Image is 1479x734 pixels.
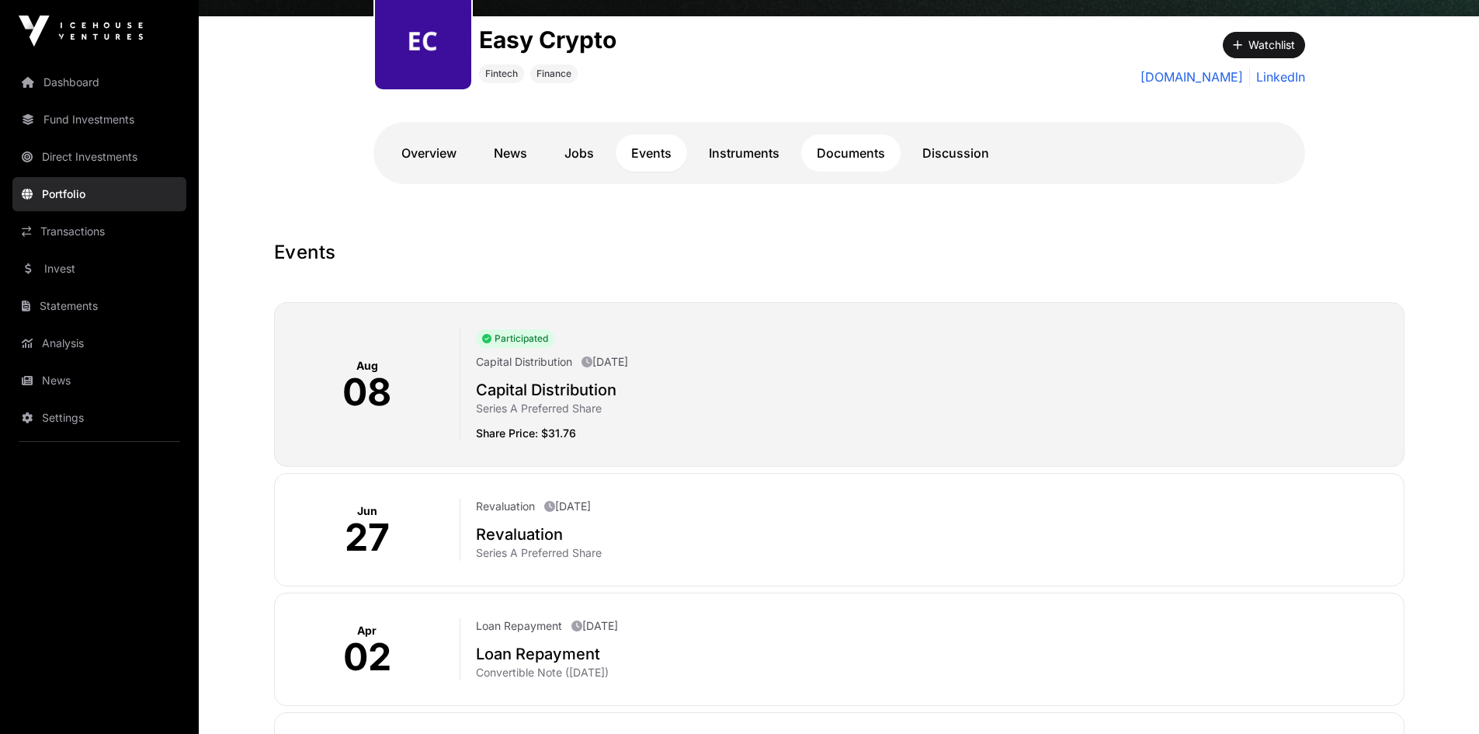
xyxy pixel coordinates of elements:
p: 08 [342,374,391,411]
a: Portfolio [12,177,186,211]
button: Watchlist [1223,32,1305,58]
a: Analysis [12,326,186,360]
p: Revaluation [476,499,535,514]
h2: Capital Distribution [476,379,1390,401]
p: Series A Preferred Share [476,545,1390,561]
a: Fund Investments [12,103,186,137]
a: Discussion [907,134,1005,172]
p: Series A Preferred Share [476,401,1390,416]
a: [DOMAIN_NAME] [1140,68,1243,86]
p: Jun [357,503,377,519]
a: Settings [12,401,186,435]
span: Participated [476,329,554,348]
a: Statements [12,289,186,323]
iframe: Chat Widget [1401,659,1479,734]
p: Share Price: $31.76 [476,426,1390,441]
h1: Easy Crypto [479,26,616,54]
a: Events [616,134,687,172]
img: Icehouse Ventures Logo [19,16,143,47]
h1: Events [274,240,1404,265]
p: [DATE] [582,354,628,370]
p: Apr [357,623,377,638]
a: LinkedIn [1249,68,1305,86]
a: News [12,364,186,398]
p: Aug [356,358,378,374]
a: Jobs [549,134,609,172]
nav: Tabs [386,134,1293,172]
a: Invest [12,252,186,286]
a: Transactions [12,214,186,249]
p: Capital Distribution [476,354,572,370]
a: Dashboard [12,65,186,99]
a: Overview [386,134,472,172]
h2: Revaluation [476,524,1390,545]
p: 27 [345,519,390,556]
a: Documents [801,134,901,172]
h2: Loan Repayment [476,643,1390,665]
span: Finance [536,68,571,80]
p: [DATE] [571,618,618,634]
p: Convertible Note ([DATE]) [476,665,1390,680]
p: Loan Repayment [476,618,562,634]
p: 02 [343,638,391,676]
span: Fintech [485,68,518,80]
a: Instruments [693,134,795,172]
a: News [478,134,543,172]
a: Direct Investments [12,140,186,174]
p: [DATE] [544,499,591,514]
